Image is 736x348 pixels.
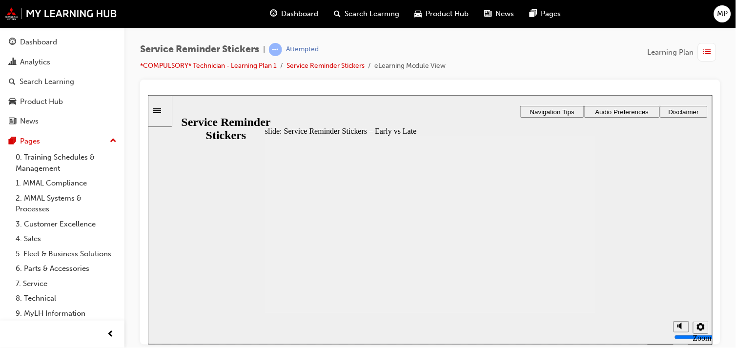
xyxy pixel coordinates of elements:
[704,46,711,59] span: list-icon
[4,132,121,150] button: Pages
[12,176,121,191] a: 1. MMAL Compliance
[485,8,492,20] span: news-icon
[270,8,277,20] span: guage-icon
[522,4,569,24] a: pages-iconPages
[714,5,731,22] button: MP
[521,218,560,249] div: misc controls
[269,43,282,56] span: learningRecordVerb_ATTEMPT-icon
[12,217,121,232] a: 3. Customer Excellence
[140,44,259,55] span: Service Reminder Stickers
[648,47,694,58] span: Learning Plan
[12,246,121,262] a: 5. Fleet & Business Solutions
[345,8,399,20] span: Search Learning
[717,8,728,20] span: MP
[415,8,422,20] span: car-icon
[530,8,537,20] span: pages-icon
[4,31,121,132] button: DashboardAnalyticsSearch LearningProduct HubNews
[12,150,121,176] a: 0. Training Schedules & Management
[281,8,318,20] span: Dashboard
[9,78,16,86] span: search-icon
[9,98,16,106] span: car-icon
[286,61,365,70] a: Service Reminder Stickers
[326,4,407,24] a: search-iconSearch Learning
[12,276,121,291] a: 7. Service
[372,11,436,22] button: Navigation Tips
[448,13,501,20] span: Audio Preferences
[407,4,477,24] a: car-iconProduct Hub
[4,53,121,71] a: Analytics
[545,239,564,265] label: Zoom to fit
[426,8,469,20] span: Product Hub
[107,328,115,341] span: prev-icon
[140,61,277,70] a: *COMPULSORY* Technician - Learning Plan 1
[110,135,117,147] span: up-icon
[436,11,512,22] button: Audio Preferences
[12,306,121,321] a: 9. MyLH Information
[4,93,121,111] a: Product Hub
[382,13,427,20] span: Navigation Tips
[4,73,121,91] a: Search Learning
[9,117,16,126] span: news-icon
[4,33,121,51] a: Dashboard
[12,191,121,217] a: 2. MMAL Systems & Processes
[9,38,16,47] span: guage-icon
[521,13,551,20] span: Disclaimer
[286,45,319,54] div: Attempted
[263,44,265,55] span: |
[334,8,341,20] span: search-icon
[262,4,326,24] a: guage-iconDashboard
[9,58,16,67] span: chart-icon
[9,137,16,146] span: pages-icon
[4,112,121,130] a: News
[20,57,50,68] div: Analytics
[20,37,57,48] div: Dashboard
[20,76,74,87] div: Search Learning
[20,136,40,147] div: Pages
[526,226,541,237] button: Mute (Ctrl+Alt+M)
[12,261,121,276] a: 6. Parts & Accessories
[20,116,39,127] div: News
[5,7,117,20] img: mmal
[648,43,720,61] button: Learning Plan
[545,226,561,239] button: Settings
[477,4,522,24] a: news-iconNews
[20,96,63,107] div: Product Hub
[512,11,560,22] button: Disclaimer
[12,291,121,306] a: 8. Technical
[527,238,590,246] input: volume
[496,8,514,20] span: News
[541,8,561,20] span: Pages
[374,61,446,72] li: eLearning Module View
[12,231,121,246] a: 4. Sales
